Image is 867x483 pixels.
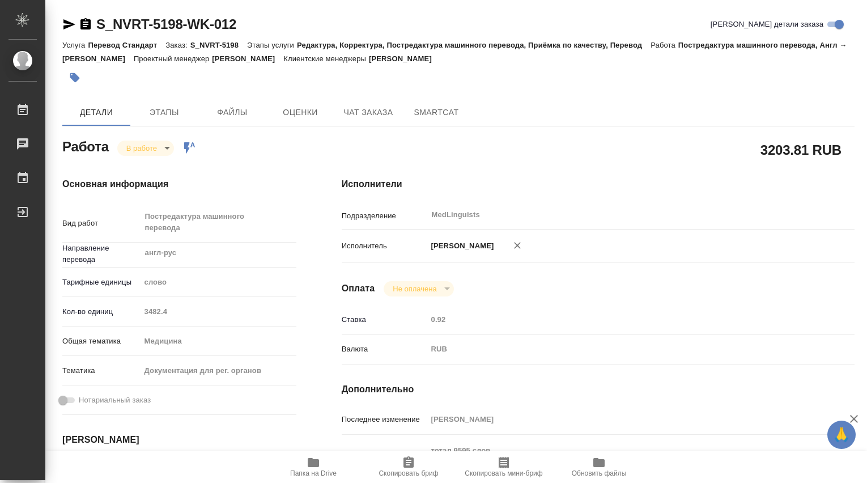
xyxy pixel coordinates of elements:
button: Скопировать ссылку для ЯМессенджера [62,18,76,31]
p: Этапы услуги [247,41,297,49]
span: Папка на Drive [290,469,337,477]
p: Тарифные единицы [62,277,141,288]
button: Скопировать бриф [361,451,456,483]
p: Проектный менеджер [134,54,212,63]
h4: Исполнители [342,177,855,191]
span: Чат заказа [341,105,396,120]
h2: Работа [62,135,109,156]
div: Медицина [141,332,296,351]
button: Удалить исполнителя [505,233,530,258]
p: Кол-во единиц [62,306,141,317]
span: Обновить файлы [572,469,627,477]
span: Оценки [273,105,328,120]
span: Детали [69,105,124,120]
div: В работе [384,281,453,296]
button: Папка на Drive [266,451,361,483]
button: В работе [123,143,160,153]
p: [PERSON_NAME] [212,54,283,63]
span: SmartCat [409,105,464,120]
p: Работа [651,41,678,49]
p: Ставка [342,314,427,325]
input: Пустое поле [427,311,812,328]
button: Обновить файлы [551,451,647,483]
input: Пустое поле [427,411,812,427]
button: Скопировать мини-бриф [456,451,551,483]
p: Общая тематика [62,336,141,347]
p: [PERSON_NAME] [427,240,494,252]
div: В работе [117,141,174,156]
p: Тематика [62,365,141,376]
p: S_NVRT-5198 [190,41,247,49]
span: Этапы [137,105,192,120]
span: Скопировать бриф [379,469,438,477]
p: Исполнитель [342,240,427,252]
p: Заказ: [165,41,190,49]
a: S_NVRT-5198-WK-012 [96,16,236,32]
p: Услуга [62,41,88,49]
p: Направление перевода [62,243,141,265]
span: Файлы [205,105,260,120]
button: Скопировать ссылку [79,18,92,31]
button: Не оплачена [389,284,440,294]
button: 🙏 [827,421,856,449]
div: RUB [427,340,812,359]
textarea: тотал 9595 слов Режим правок сохранить в финальном документе [427,441,812,472]
button: Добавить тэг [62,65,87,90]
p: Подразделение [342,210,427,222]
span: Нотариальный заказ [79,395,151,406]
p: Перевод Стандарт [88,41,165,49]
p: Клиентские менеджеры [283,54,369,63]
p: Вид работ [62,218,141,229]
h4: Дополнительно [342,383,855,396]
div: Документация для рег. органов [141,361,296,380]
p: [PERSON_NAME] [369,54,440,63]
span: Скопировать мини-бриф [465,469,542,477]
span: 🙏 [832,423,851,447]
p: Валюта [342,344,427,355]
h4: Основная информация [62,177,296,191]
p: Редактура, Корректура, Постредактура машинного перевода, Приёмка по качеству, Перевод [297,41,651,49]
p: Последнее изменение [342,414,427,425]
div: слово [141,273,296,292]
h4: [PERSON_NAME] [62,433,296,447]
span: [PERSON_NAME] детали заказа [711,19,823,30]
input: Пустое поле [141,303,296,320]
h2: 3203.81 RUB [760,140,841,159]
h4: Оплата [342,282,375,295]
